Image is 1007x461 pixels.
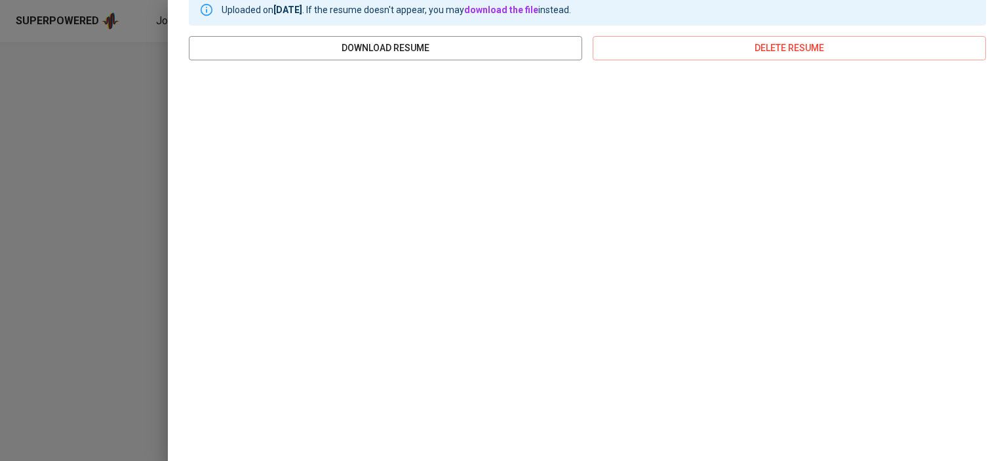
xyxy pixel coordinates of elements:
[273,5,302,15] b: [DATE]
[464,5,538,15] a: download the file
[603,40,976,56] span: delete resume
[199,40,572,56] span: download resume
[593,36,986,60] button: delete resume
[189,36,582,60] button: download resume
